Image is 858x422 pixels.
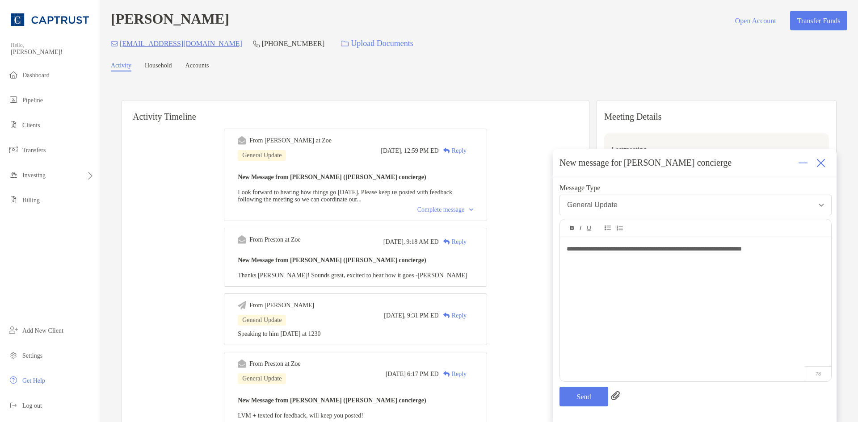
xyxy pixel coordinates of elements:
[22,72,50,79] span: Dashboard
[22,172,46,179] span: Investing
[238,136,246,145] img: Event icon
[439,369,467,379] div: Reply
[22,327,63,334] span: Add New Client
[238,359,246,368] img: Event icon
[249,236,301,243] div: From Preston at Zoe
[22,122,40,129] span: Clients
[616,226,623,231] img: Editor control icon
[567,201,618,209] div: General Update
[238,315,286,326] div: General Update
[8,94,19,105] img: pipeline icon
[341,41,349,47] img: button icon
[404,147,439,155] span: 12:59 PM ED
[587,226,591,231] img: Editor control icon
[559,195,832,215] button: General Update
[8,119,19,130] img: clients icon
[8,69,19,80] img: dashboard icon
[559,387,608,406] button: Send
[238,397,426,404] b: New Message from [PERSON_NAME] ([PERSON_NAME] concierge)
[605,226,611,230] img: Editor control icon
[111,62,131,71] a: Activity
[238,235,246,244] img: Event icon
[22,352,42,359] span: Settings
[407,371,439,378] span: 6:17 PM ED
[383,238,405,246] span: [DATE],
[469,209,473,211] img: Chevron icon
[111,41,118,46] img: Email Icon
[816,159,825,167] img: Close
[249,360,301,368] div: From Preston at Zoe
[790,11,847,30] button: Transfer Funds
[335,34,419,53] a: Upload Documents
[604,111,829,122] p: Meeting Details
[386,371,406,378] span: [DATE]
[249,137,332,144] div: From [PERSON_NAME] at Zoe
[443,148,450,154] img: Reply icon
[384,312,406,319] span: [DATE],
[439,146,467,155] div: Reply
[728,11,783,30] button: Open Account
[11,4,89,36] img: CAPTRUST Logo
[407,312,439,319] span: 9:31 PM ED
[22,197,40,204] span: Billing
[799,159,808,167] img: Expand or collapse
[238,301,246,309] img: Event icon
[253,40,260,47] img: Phone Icon
[8,194,19,205] img: billing icon
[238,174,426,180] b: New Message from [PERSON_NAME] ([PERSON_NAME] concierge)
[22,377,45,384] span: Get Help
[238,412,363,419] span: LVM + texted for feedback, will keep you posted!
[249,302,314,309] div: From [PERSON_NAME]
[120,38,242,49] p: [EMAIL_ADDRESS][DOMAIN_NAME]
[8,325,19,335] img: add_new_client icon
[580,226,581,230] img: Editor control icon
[611,144,822,155] p: Last meeting
[185,62,209,71] a: Accounts
[262,38,324,49] p: [PHONE_NUMBER]
[570,226,574,230] img: Editor control icon
[8,169,19,180] img: investing icon
[8,350,19,360] img: settings icon
[8,144,19,155] img: transfers icon
[11,49,94,56] span: [PERSON_NAME]!
[122,100,589,122] h6: Activity Timeline
[381,147,403,155] span: [DATE],
[819,204,824,207] img: Open dropdown arrow
[559,184,832,192] span: Message Type
[238,373,286,384] div: General Update
[417,206,473,213] div: Complete message
[439,311,467,320] div: Reply
[805,366,831,381] p: 78
[238,330,320,337] span: Speaking to him [DATE] at 1230
[238,189,452,203] span: Look forward to hearing how things go [DATE]. Please keep us posted with feedback following the m...
[8,400,19,410] img: logout icon
[443,313,450,318] img: Reply icon
[238,272,467,279] span: Thanks [PERSON_NAME]! Sounds great, excited to hear how it goes -[PERSON_NAME]
[111,11,229,30] h4: [PERSON_NAME]
[145,62,172,71] a: Household
[238,257,426,263] b: New Message from [PERSON_NAME] ([PERSON_NAME] concierge)
[406,238,438,246] span: 9:18 AM ED
[22,147,46,154] span: Transfers
[443,239,450,245] img: Reply icon
[22,97,43,104] span: Pipeline
[22,402,42,409] span: Log out
[559,158,732,168] div: New message for [PERSON_NAME] concierge
[8,375,19,385] img: get-help icon
[238,150,286,161] div: General Update
[611,391,620,400] img: paperclip attachments
[439,237,467,247] div: Reply
[443,371,450,377] img: Reply icon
